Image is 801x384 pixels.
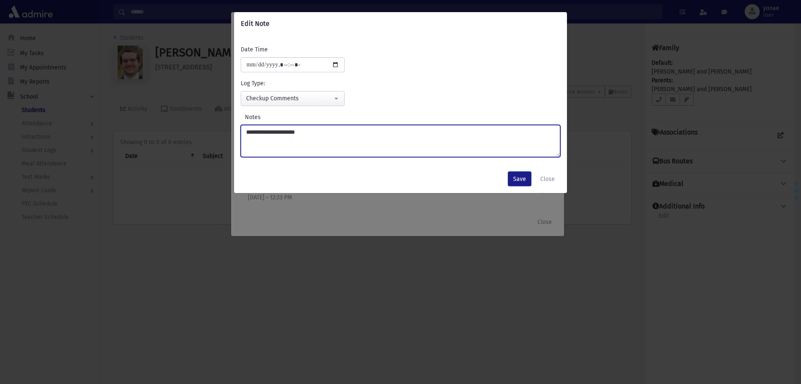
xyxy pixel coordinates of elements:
button: Close [535,171,560,186]
label: Date Time [241,45,268,54]
button: Checkup Comments [241,91,345,106]
div: Checkup Comments [246,94,332,103]
label: Notes [241,113,294,122]
button: Save [508,171,531,186]
label: Log Type: [241,79,265,88]
h6: Edit Note [241,19,270,29]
